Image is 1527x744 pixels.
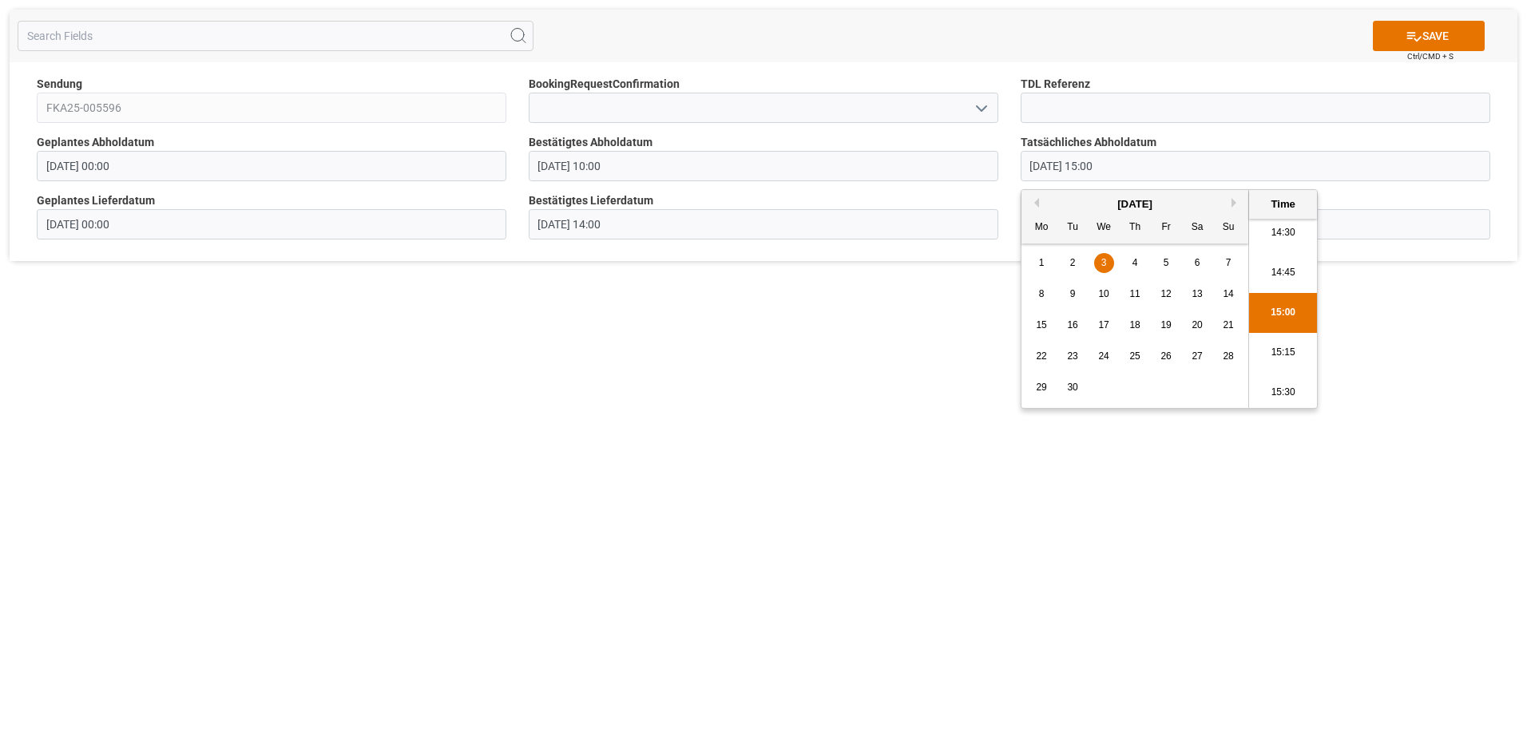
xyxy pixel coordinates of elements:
div: Choose Monday, September 15th, 2025 [1032,315,1052,335]
span: Sendung [37,76,82,93]
li: 15:30 [1249,373,1317,413]
li: 14:30 [1249,213,1317,253]
span: 18 [1129,319,1140,330]
div: Fr [1156,218,1176,238]
span: 7 [1226,257,1232,268]
div: Choose Tuesday, September 30th, 2025 [1063,378,1083,398]
div: Choose Monday, September 29th, 2025 [1032,378,1052,398]
span: 19 [1160,319,1171,330]
span: 21 [1223,319,1233,330]
div: Choose Tuesday, September 2nd, 2025 [1063,253,1083,273]
div: Choose Saturday, September 20th, 2025 [1188,315,1208,335]
div: Choose Thursday, September 11th, 2025 [1125,284,1145,304]
span: 14 [1223,288,1233,299]
span: 4 [1132,257,1138,268]
span: TDL Referenz [1021,76,1090,93]
span: Ctrl/CMD + S [1407,50,1454,62]
div: Choose Friday, September 5th, 2025 [1156,253,1176,273]
span: 27 [1192,350,1202,362]
div: Choose Saturday, September 13th, 2025 [1188,284,1208,304]
div: Choose Friday, September 19th, 2025 [1156,315,1176,335]
span: Geplantes Abholdatum [37,134,154,151]
span: 15 [1036,319,1046,330]
span: 13 [1192,288,1202,299]
span: 8 [1039,288,1045,299]
div: Choose Tuesday, September 23rd, 2025 [1063,346,1083,366]
span: 10 [1098,288,1109,299]
div: Time [1253,196,1313,212]
span: 5 [1164,257,1169,268]
div: Choose Wednesday, September 24th, 2025 [1094,346,1114,366]
span: 17 [1098,319,1109,330]
div: month 2025-09 [1026,247,1244,403]
div: Sa [1188,218,1208,238]
div: Su [1219,218,1239,238]
span: Bestätigtes Abholdatum [529,134,652,151]
span: 30 [1067,382,1077,393]
div: Choose Saturday, September 27th, 2025 [1188,346,1208,366]
input: DD.MM.YYYY HH:MM [529,151,998,181]
li: 15:00 [1249,293,1317,333]
input: DD.MM.YYYY HH:MM [1021,151,1490,181]
button: Next Month [1232,198,1241,208]
div: Th [1125,218,1145,238]
input: DD.MM.YYYY HH:MM [37,151,506,181]
div: [DATE] [1021,196,1248,212]
span: Tatsächliches Abholdatum [1021,134,1156,151]
div: Choose Wednesday, September 10th, 2025 [1094,284,1114,304]
span: 12 [1160,288,1171,299]
button: SAVE [1373,21,1485,51]
div: Choose Thursday, September 4th, 2025 [1125,253,1145,273]
div: Choose Friday, September 26th, 2025 [1156,346,1176,366]
div: Choose Monday, September 8th, 2025 [1032,284,1052,304]
span: 26 [1160,350,1171,362]
div: Choose Monday, September 22nd, 2025 [1032,346,1052,366]
span: 24 [1098,350,1109,362]
input: DD.MM.YYYY HH:MM [529,209,998,239]
div: Choose Sunday, September 14th, 2025 [1219,284,1239,304]
span: 16 [1067,319,1077,330]
div: Choose Monday, September 1st, 2025 [1032,253,1052,273]
span: 9 [1070,288,1076,299]
div: Tu [1063,218,1083,238]
div: Choose Thursday, September 25th, 2025 [1125,346,1145,366]
span: 11 [1129,288,1140,299]
li: 15:15 [1249,333,1317,373]
span: 23 [1067,350,1077,362]
div: Choose Sunday, September 28th, 2025 [1219,346,1239,366]
span: 29 [1036,382,1046,393]
span: 2 [1070,257,1076,268]
div: Choose Saturday, September 6th, 2025 [1188,253,1208,273]
div: Choose Sunday, September 7th, 2025 [1219,253,1239,273]
div: Choose Tuesday, September 9th, 2025 [1063,284,1083,304]
span: BookingRequestConfirmation [529,76,680,93]
span: 6 [1195,257,1200,268]
div: We [1094,218,1114,238]
div: Choose Sunday, September 21st, 2025 [1219,315,1239,335]
input: DD.MM.YYYY HH:MM [37,209,506,239]
div: Choose Friday, September 12th, 2025 [1156,284,1176,304]
span: 20 [1192,319,1202,330]
div: Choose Wednesday, September 17th, 2025 [1094,315,1114,335]
div: Choose Thursday, September 18th, 2025 [1125,315,1145,335]
span: 25 [1129,350,1140,362]
div: Choose Tuesday, September 16th, 2025 [1063,315,1083,335]
div: Mo [1032,218,1052,238]
li: 14:45 [1249,253,1317,293]
input: Search Fields [18,21,533,51]
span: 1 [1039,257,1045,268]
button: open menu [968,96,992,121]
span: 3 [1101,257,1107,268]
span: 22 [1036,350,1046,362]
span: Geplantes Lieferdatum [37,192,155,209]
span: Bestätigtes Lieferdatum [529,192,653,209]
div: Choose Wednesday, September 3rd, 2025 [1094,253,1114,273]
button: Previous Month [1029,198,1039,208]
span: 28 [1223,350,1233,362]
